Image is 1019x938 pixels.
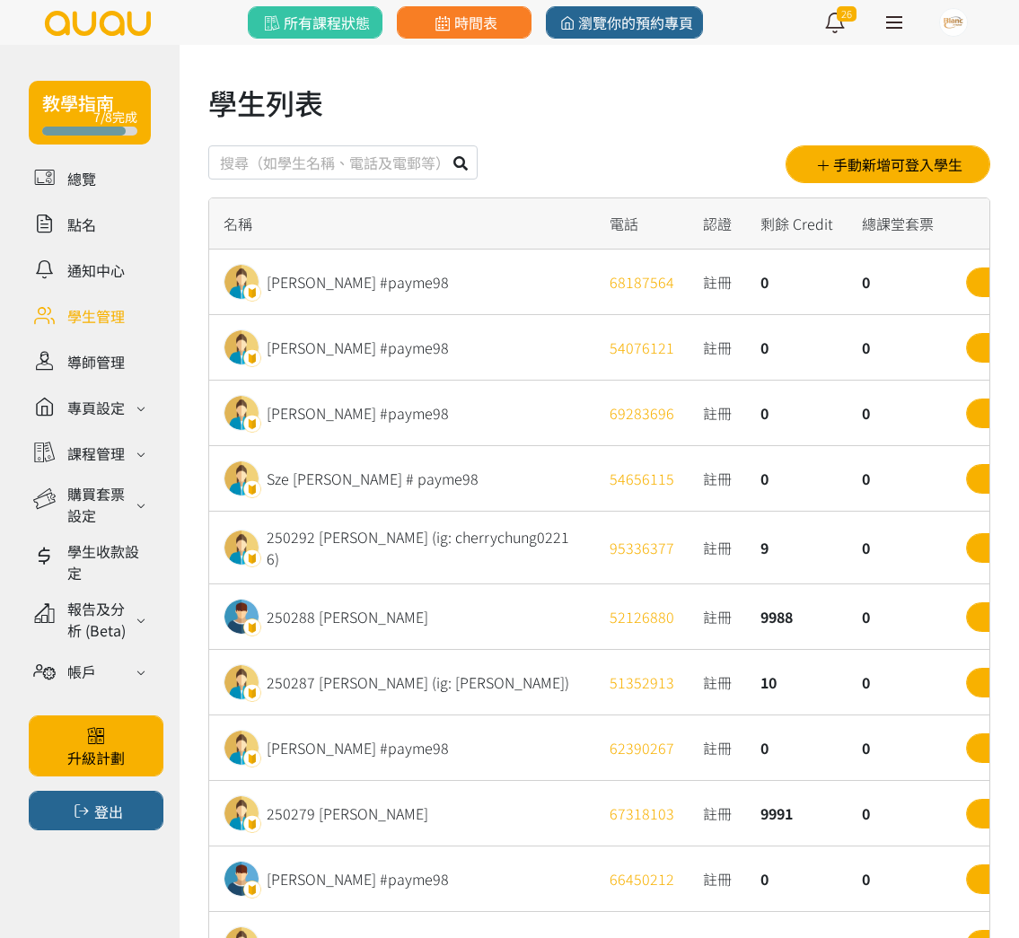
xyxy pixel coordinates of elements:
[208,81,990,124] h1: 學生列表
[746,584,848,650] div: 9988
[746,315,848,381] div: 0
[243,349,261,367] img: badge.png
[29,715,163,776] a: 升級計劃
[703,337,732,358] span: 註冊
[848,198,948,250] div: 總課堂套票
[208,145,478,180] input: 搜尋（如學生名稱、電話及電郵等）
[546,6,703,39] a: 瀏覽你的預約專頁
[610,537,674,558] a: 95336377
[610,868,674,890] a: 66450212
[267,271,449,293] div: [PERSON_NAME] #payme98
[431,12,496,33] span: 時間表
[703,468,732,489] span: 註冊
[267,671,569,693] div: 250287 [PERSON_NAME] (ig: [PERSON_NAME])
[703,868,732,890] span: 註冊
[848,381,948,446] div: 0
[703,606,732,627] span: 註冊
[703,802,732,824] span: 註冊
[703,537,732,558] span: 註冊
[848,250,948,315] div: 0
[243,284,261,302] img: badge.png
[610,671,674,693] a: 51352913
[243,618,261,636] img: badge.png
[29,791,163,830] button: 登出
[243,750,261,767] img: badge.png
[248,6,382,39] a: 所有課程狀態
[746,715,848,781] div: 0
[837,6,856,22] span: 26
[689,198,746,250] div: 認證
[703,737,732,758] span: 註冊
[786,145,990,183] button: 手動新增可登入學生
[703,402,732,424] span: 註冊
[267,802,428,824] div: 250279 [PERSON_NAME]
[610,737,674,758] a: 62390267
[610,802,674,824] a: 67318103
[610,606,674,627] a: 52126880
[610,402,674,424] a: 69283696
[595,198,689,250] div: 電話
[267,868,449,890] div: [PERSON_NAME] #payme98
[746,781,848,846] div: 9991
[267,526,581,569] div: 250292 [PERSON_NAME] (ig: cherrychung02216)
[848,715,948,781] div: 0
[67,397,125,418] div: 專頁設定
[243,815,261,833] img: badge.png
[67,661,96,682] div: 帳戶
[703,671,732,693] span: 註冊
[848,781,948,846] div: 0
[746,250,848,315] div: 0
[746,650,848,715] div: 10
[267,337,449,358] div: [PERSON_NAME] #payme98
[67,443,125,464] div: 課程管理
[848,846,948,912] div: 0
[848,446,948,512] div: 0
[243,480,261,498] img: badge.png
[267,737,449,758] div: [PERSON_NAME] #payme98
[610,468,674,489] a: 54656115
[243,881,261,899] img: badge.png
[209,198,595,250] div: 名稱
[746,446,848,512] div: 0
[243,549,261,567] img: badge.png
[267,606,428,627] div: 250288 [PERSON_NAME]
[397,6,531,39] a: 時間表
[267,402,449,424] div: [PERSON_NAME] #payme98
[848,315,948,381] div: 0
[267,468,479,489] div: Sze [PERSON_NAME] # payme98
[43,11,153,36] img: logo.svg
[746,512,848,584] div: 9
[243,415,261,433] img: badge.png
[610,271,674,293] a: 68187564
[848,584,948,650] div: 0
[746,198,848,250] div: 剩餘 Credit
[260,12,369,33] span: 所有課程狀態
[67,598,131,641] div: 報告及分析 (Beta)
[848,650,948,715] div: 0
[746,846,848,912] div: 0
[67,483,131,526] div: 購買套票設定
[243,684,261,702] img: badge.png
[556,12,693,33] span: 瀏覽你的預約專頁
[848,512,948,584] div: 0
[703,271,732,293] span: 註冊
[746,381,848,446] div: 0
[610,337,674,358] a: 54076121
